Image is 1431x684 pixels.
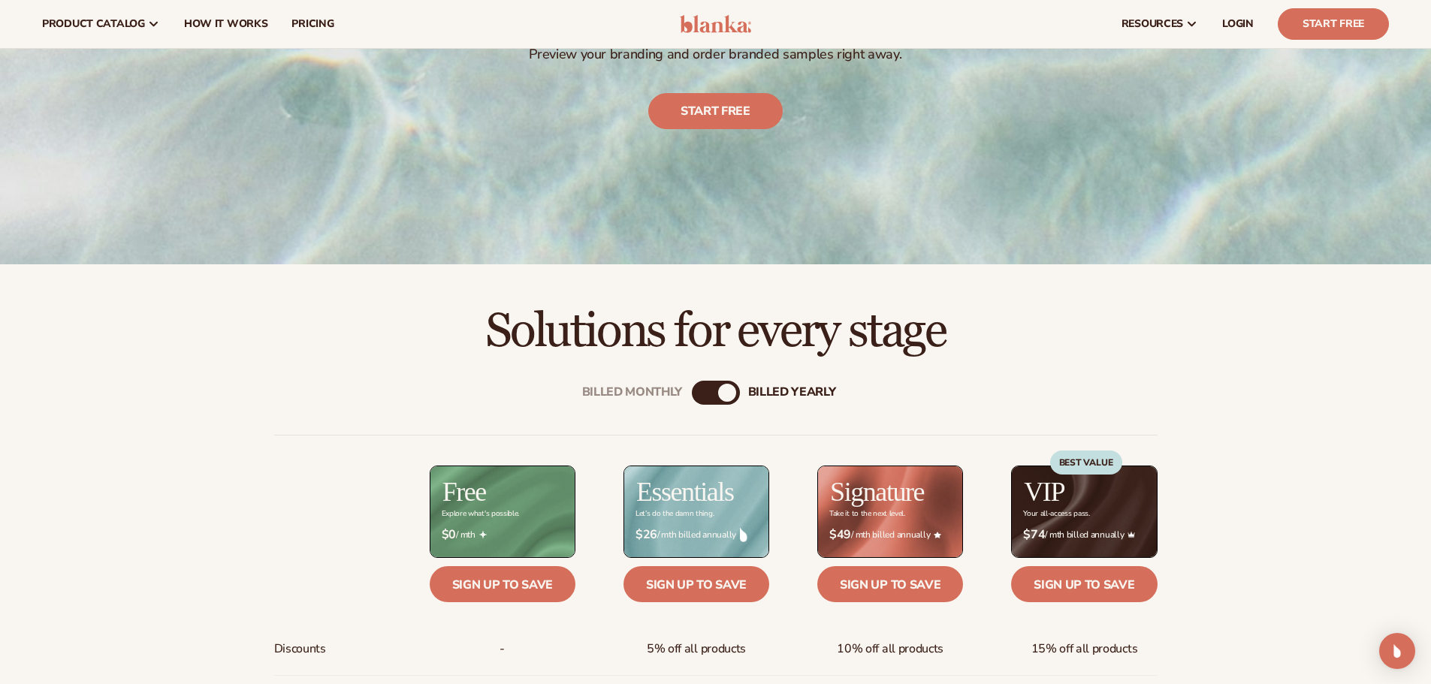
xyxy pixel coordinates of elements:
[430,566,575,602] a: Sign up to save
[1122,18,1183,30] span: resources
[1050,450,1122,475] div: BEST VALUE
[1011,566,1157,602] a: Sign up to save
[1012,466,1156,557] img: VIP_BG_199964bd-3653-43bc-8a67-789d2d7717b9.jpg
[829,528,851,542] strong: $49
[829,528,951,542] span: / mth billed annually
[623,566,769,602] a: Sign up to save
[442,528,456,542] strong: $0
[184,18,268,30] span: How It Works
[829,510,905,518] div: Take it to the next level.
[442,510,519,518] div: Explore what's possible.
[442,528,563,542] span: / mth
[648,93,783,129] a: Start free
[934,532,941,538] img: Star_6.png
[1379,633,1415,669] div: Open Intercom Messenger
[1023,528,1045,542] strong: $74
[1023,528,1145,542] span: / mth billed annually
[1023,510,1089,518] div: Your all-access pass.
[1031,635,1138,663] span: 15% off all products
[274,635,326,663] span: Discounts
[817,566,963,602] a: Sign up to save
[635,528,757,542] span: / mth billed annually
[624,466,768,557] img: Essentials_BG_9050f826-5aa9-47d9-a362-757b82c62641.jpg
[680,15,751,33] img: logo
[42,18,145,30] span: product catalog
[479,531,487,538] img: Free_Icon_bb6e7c7e-73f8-44bd-8ed0-223ea0fc522e.png
[636,478,734,505] h2: Essentials
[500,635,505,663] span: -
[1222,18,1254,30] span: LOGIN
[647,635,746,663] span: 5% off all products
[635,510,714,518] div: Let’s do the damn thing.
[830,478,924,505] h2: Signature
[837,635,943,663] span: 10% off all products
[442,478,486,505] h2: Free
[430,466,575,557] img: free_bg.png
[635,528,657,542] strong: $26
[291,18,334,30] span: pricing
[364,46,1067,63] p: Preview your branding and order branded samples right away.
[42,306,1389,357] h2: Solutions for every stage
[740,528,747,541] img: drop.png
[1278,8,1389,40] a: Start Free
[582,385,683,399] div: Billed Monthly
[748,385,836,399] div: billed Yearly
[1024,478,1064,505] h2: VIP
[1128,531,1135,538] img: Crown_2d87c031-1b5a-4345-8312-a4356ddcde98.png
[818,466,962,557] img: Signature_BG_eeb718c8-65ac-49e3-a4e5-327c6aa73146.jpg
